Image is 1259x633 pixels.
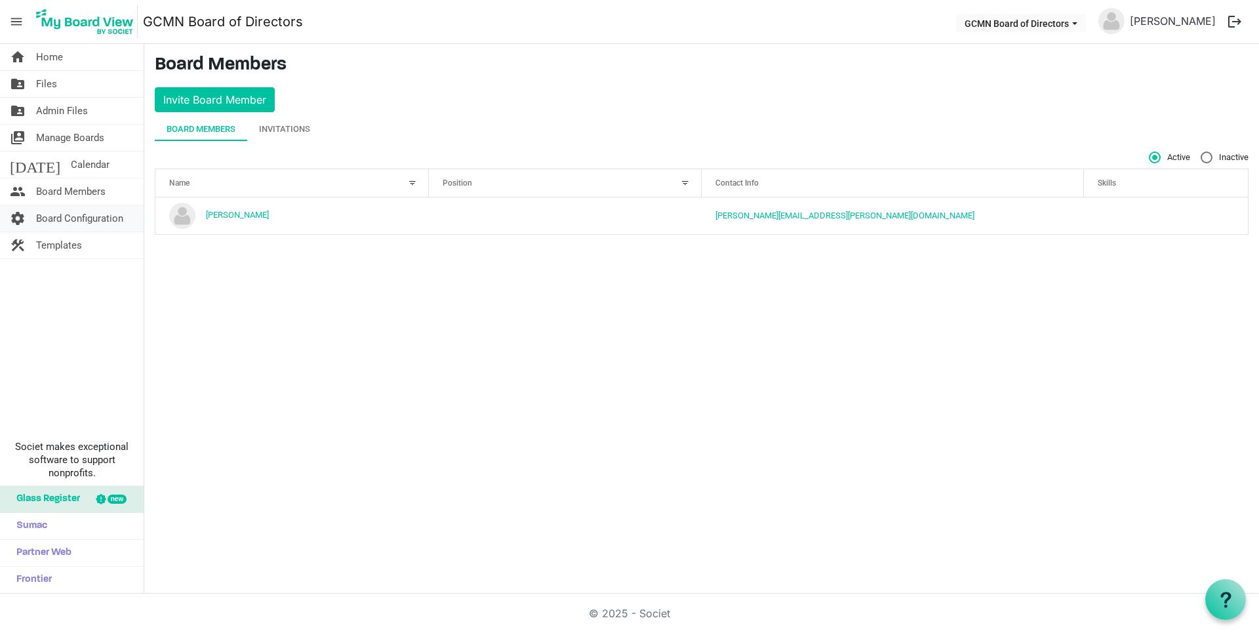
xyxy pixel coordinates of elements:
span: Templates [36,232,82,258]
span: people [10,178,26,205]
div: new [108,495,127,504]
button: logout [1221,8,1249,35]
span: Partner Web [10,540,71,566]
span: Sumac [10,513,47,539]
span: home [10,44,26,70]
span: menu [4,9,29,34]
span: switch_account [10,125,26,151]
span: folder_shared [10,98,26,124]
button: GCMN Board of Directors dropdownbutton [956,14,1086,32]
td: column header Position [429,197,702,234]
td: is template cell column header Skills [1084,197,1248,234]
img: no-profile-picture.svg [169,203,195,229]
span: Name [169,178,190,188]
span: Files [36,71,57,97]
div: Board Members [167,123,235,136]
span: Inactive [1201,152,1249,163]
a: [PERSON_NAME][EMAIL_ADDRESS][PERSON_NAME][DOMAIN_NAME] [715,211,974,220]
a: [PERSON_NAME] [1125,8,1221,34]
span: Skills [1098,178,1116,188]
span: Active [1149,152,1190,163]
span: Board Members [36,178,106,205]
div: Invitations [259,123,310,136]
button: Invite Board Member [155,87,275,112]
td: Katherine Todd is template cell column header Name [155,197,429,234]
td: katherine.todd@gildasclubmn.org is template cell column header Contact Info [702,197,1084,234]
a: My Board View Logo [32,5,143,38]
span: [DATE] [10,152,60,178]
span: Contact Info [715,178,759,188]
img: no-profile-picture.svg [1098,8,1125,34]
h3: Board Members [155,54,1249,77]
span: Admin Files [36,98,88,124]
a: © 2025 - Societ [589,607,670,620]
a: [PERSON_NAME] [206,210,269,220]
span: folder_shared [10,71,26,97]
div: tab-header [155,117,1249,141]
span: Frontier [10,567,52,593]
a: GCMN Board of Directors [143,9,303,35]
span: Position [443,178,472,188]
span: Board Configuration [36,205,123,232]
span: Manage Boards [36,125,104,151]
span: construction [10,232,26,258]
span: Calendar [71,152,110,178]
span: Home [36,44,63,70]
img: My Board View Logo [32,5,138,38]
span: Glass Register [10,486,80,512]
span: Societ makes exceptional software to support nonprofits. [6,440,138,480]
span: settings [10,205,26,232]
